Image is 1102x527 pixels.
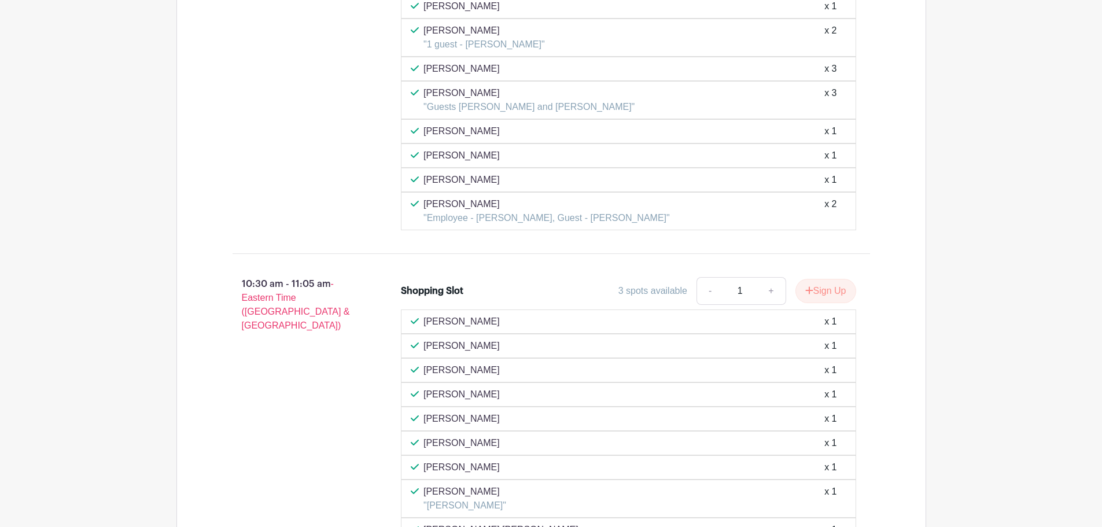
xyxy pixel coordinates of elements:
p: [PERSON_NAME] [423,460,500,474]
p: [PERSON_NAME] [423,436,500,450]
p: [PERSON_NAME] [423,173,500,187]
a: + [757,277,786,305]
p: [PERSON_NAME] [423,149,500,163]
div: x 2 [824,197,836,225]
p: [PERSON_NAME] [423,197,670,211]
p: "Guests [PERSON_NAME] and [PERSON_NAME]" [423,100,635,114]
button: Sign Up [795,279,856,303]
div: x 1 [824,460,836,474]
div: x 3 [824,62,836,76]
p: [PERSON_NAME] [423,86,635,100]
p: [PERSON_NAME] [423,62,500,76]
div: x 1 [824,388,836,401]
div: x 1 [824,173,836,187]
div: 3 spots available [618,284,687,298]
div: x 1 [824,436,836,450]
div: Shopping Slot [401,284,463,298]
p: [PERSON_NAME] [423,124,500,138]
p: 10:30 am - 11:05 am [214,272,383,337]
div: x 3 [824,86,836,114]
div: x 1 [824,149,836,163]
p: [PERSON_NAME] [423,315,500,329]
p: [PERSON_NAME] [423,339,500,353]
p: [PERSON_NAME] [423,388,500,401]
div: x 1 [824,124,836,138]
div: x 1 [824,363,836,377]
p: [PERSON_NAME] [423,412,500,426]
div: x 2 [824,24,836,51]
div: x 1 [824,339,836,353]
div: x 1 [824,412,836,426]
span: - Eastern Time ([GEOGRAPHIC_DATA] & [GEOGRAPHIC_DATA]) [242,279,350,330]
div: x 1 [824,485,836,513]
p: "[PERSON_NAME]" [423,499,506,513]
p: "Employee - [PERSON_NAME], Guest - [PERSON_NAME]" [423,211,670,225]
p: "1 guest - [PERSON_NAME]" [423,38,545,51]
p: [PERSON_NAME] [423,363,500,377]
p: [PERSON_NAME] [423,485,506,499]
div: x 1 [824,315,836,329]
a: - [696,277,723,305]
p: [PERSON_NAME] [423,24,545,38]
